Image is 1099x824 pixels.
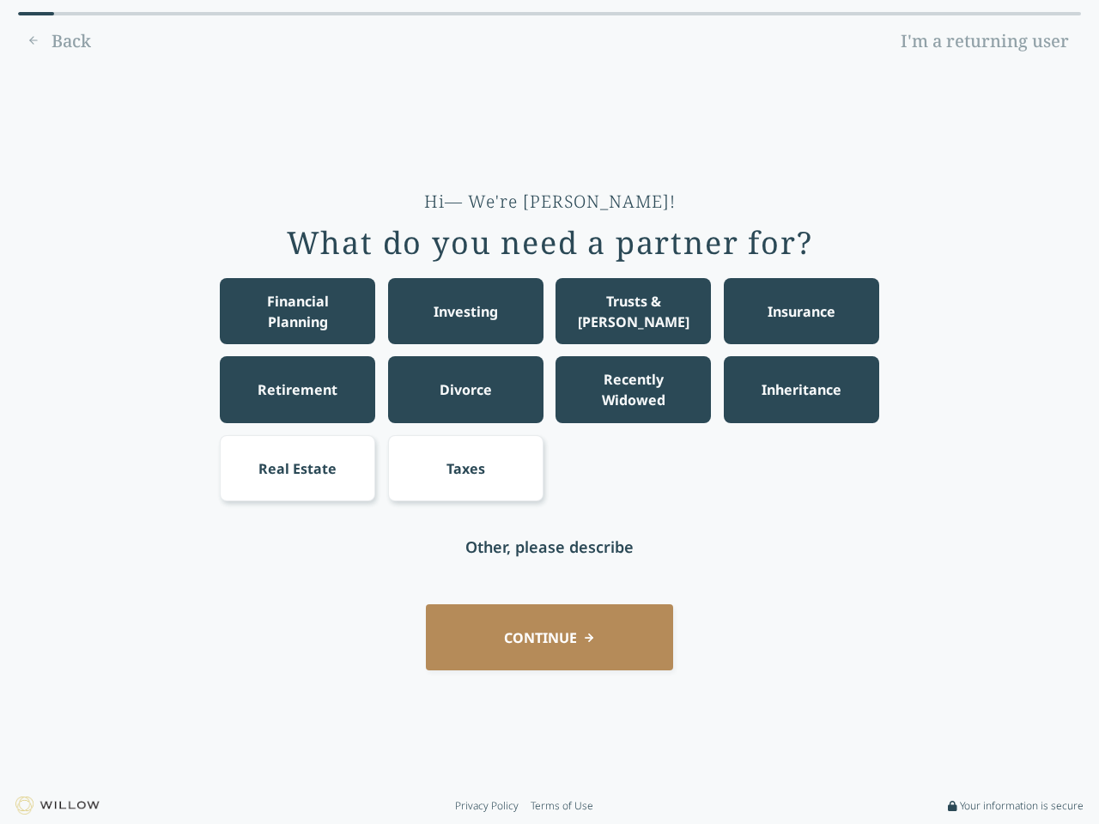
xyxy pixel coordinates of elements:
[434,301,498,322] div: Investing
[15,797,100,815] img: Willow logo
[455,799,519,813] a: Privacy Policy
[287,226,813,260] div: What do you need a partner for?
[572,291,695,332] div: Trusts & [PERSON_NAME]
[18,12,54,15] div: 0% complete
[465,535,634,559] div: Other, please describe
[531,799,593,813] a: Terms of Use
[446,458,485,479] div: Taxes
[258,379,337,400] div: Retirement
[768,301,835,322] div: Insurance
[440,379,492,400] div: Divorce
[426,604,673,670] button: CONTINUE
[424,190,676,214] div: Hi— We're [PERSON_NAME]!
[960,799,1084,813] span: Your information is secure
[762,379,841,400] div: Inheritance
[258,458,337,479] div: Real Estate
[889,27,1081,55] a: I'm a returning user
[236,291,360,332] div: Financial Planning
[572,369,695,410] div: Recently Widowed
